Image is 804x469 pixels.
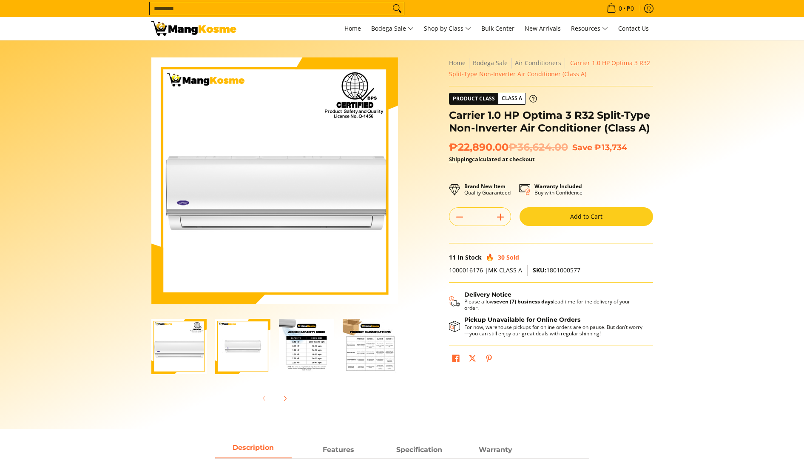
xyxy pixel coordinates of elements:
strong: Warranty Included [534,183,582,190]
img: Carrier 1.0 HP Optima 3 R32 Split-Type Non-Inverter Air Conditioner (Class A)-4 [343,319,398,374]
img: Carrier 1.0 HP Optima 3 R32 Split-Type Non-Inverter Air Conditioner (Class A)-2 [215,319,270,374]
span: Sold [506,253,519,261]
a: Description [215,442,292,458]
span: Description [215,442,292,458]
a: Description 3 [457,442,534,458]
button: Add [490,210,511,224]
p: Quality Guaranteed [464,183,511,196]
button: Shipping & Delivery [449,291,645,312]
a: New Arrivals [520,17,565,40]
strong: seven (7) business days [494,298,553,305]
a: Air Conditioners [515,59,561,67]
span: Home [344,24,361,32]
span: Contact Us [618,24,649,32]
strong: Brand New Item [464,183,506,190]
a: Description 2 [381,442,457,458]
span: Resources [571,23,608,34]
span: 11 [449,253,456,261]
a: Bulk Center [477,17,519,40]
span: Bulk Center [481,24,514,32]
img: Carrier 1.0 HP Optima 3 R32 Split-Type Non-Inverter Air Conditioner (Class A)-1 [151,319,207,374]
img: Carrier 1.0 HP Optima 3 R32 Split-Type Non-Inverter Air Conditioner (Class A) [151,57,398,304]
a: Product Class Class A [449,93,537,105]
span: Specification [381,442,457,458]
a: Post on X [466,352,478,367]
a: Bodega Sale [367,17,418,40]
button: Next [276,389,294,408]
span: Carrier 1.0 HP Optima 3 R32 Split-Type Non-Inverter Air Conditioner (Class A) [449,59,650,78]
strong: Features [323,446,354,454]
a: Resources [567,17,612,40]
span: • [604,4,636,13]
img: Carrier Optima 3 SET 1.0HP Split-Type Aircon (Class A) l Mang Kosme [151,21,236,36]
strong: Warranty [479,446,512,454]
span: SKU: [533,266,546,274]
p: Buy with Confidence [534,183,582,196]
del: ₱36,624.00 [509,141,568,154]
span: Product Class [449,93,498,104]
span: 1801000577 [533,266,580,274]
a: Home [340,17,365,40]
nav: Breadcrumbs [449,57,653,80]
span: Shop by Class [424,23,471,34]
button: Subtract [449,210,470,224]
strong: calculated at checkout [449,155,535,163]
span: ₱13,734 [594,142,627,152]
span: ₱22,890.00 [449,141,568,154]
nav: Main Menu [245,17,653,40]
h1: Carrier 1.0 HP Optima 3 R32 Split-Type Non-Inverter Air Conditioner (Class A) [449,109,653,134]
a: Share on Facebook [450,352,462,367]
span: 30 [498,253,505,261]
p: Please allow lead time for the delivery of your order. [464,298,645,311]
strong: Pickup Unavailable for Online Orders [464,316,580,323]
button: Search [390,2,404,15]
button: Add to Cart [520,207,653,226]
span: In Stock [457,253,482,261]
span: 1000016176 |MK CLASS A [449,266,522,274]
strong: Delivery Notice [464,291,511,298]
a: Shipping [449,155,472,163]
a: Contact Us [614,17,653,40]
img: Carrier 1.0 HP Optima 3 R32 Split-Type Non-Inverter Air Conditioner (Class A)-3 [279,319,334,374]
span: Bodega Sale [371,23,414,34]
a: Description 1 [300,442,377,458]
span: ₱0 [625,6,635,11]
a: Bodega Sale [473,59,508,67]
span: Class A [498,93,526,104]
span: 0 [617,6,623,11]
a: Pin on Pinterest [483,352,495,367]
span: Save [572,142,592,152]
a: Home [449,59,466,67]
span: New Arrivals [525,24,561,32]
p: For now, warehouse pickups for online orders are on pause. But don’t worry—you can still enjoy ou... [464,324,645,337]
a: Shop by Class [420,17,475,40]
